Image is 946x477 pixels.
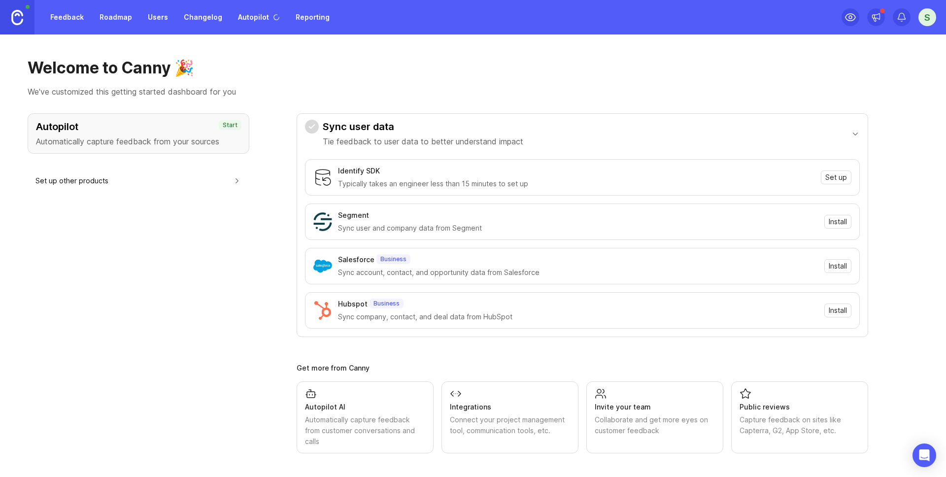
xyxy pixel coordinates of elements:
a: Autopilot [232,8,286,26]
div: Salesforce [338,254,374,265]
p: Automatically capture feedback from your sources [36,136,241,147]
img: Identify SDK [313,168,332,187]
div: Sync user and company data from Segment [338,223,818,234]
a: Public reviewsCapture feedback on sites like Capterra, G2, App Store, etc. [731,381,868,453]
span: Set up [825,172,847,182]
img: Canny Home [11,10,23,25]
h3: Sync user data [323,120,523,134]
button: AutopilotAutomatically capture feedback from your sourcesStart [28,113,249,154]
p: Business [373,300,400,307]
a: Invite your teamCollaborate and get more eyes on customer feedback [586,381,723,453]
a: Feedback [44,8,90,26]
div: Sync company, contact, and deal data from HubSpot [338,311,818,322]
button: Set up other products [35,170,241,192]
p: Tie feedback to user data to better understand impact [323,136,523,147]
a: Users [142,8,174,26]
span: Install [829,217,847,227]
h1: Welcome to Canny 🎉 [28,58,918,78]
div: Invite your team [595,402,715,412]
div: Open Intercom Messenger [912,443,936,467]
div: Hubspot [338,299,368,309]
div: Capture feedback on sites like Capterra, G2, App Store, etc. [740,414,860,436]
a: Roadmap [94,8,138,26]
a: Reporting [290,8,336,26]
div: Get more from Canny [297,365,868,372]
img: Salesforce [313,257,332,275]
button: Install [824,259,851,273]
div: Sync user dataTie feedback to user data to better understand impact [305,153,860,337]
div: Autopilot AI [305,402,425,412]
p: We've customized this getting started dashboard for you [28,86,918,98]
span: Install [829,261,847,271]
button: Set up [821,170,851,184]
button: Install [824,215,851,229]
img: Hubspot [313,301,332,320]
p: Business [380,255,406,263]
button: Install [824,304,851,317]
a: IntegrationsConnect your project management tool, communication tools, etc. [441,381,578,453]
span: Install [829,306,847,315]
h3: Autopilot [36,120,241,134]
div: Integrations [450,402,570,412]
img: Segment [313,212,332,231]
div: Sync account, contact, and opportunity data from Salesforce [338,267,818,278]
a: Autopilot AIAutomatically capture feedback from customer conversations and calls [297,381,434,453]
div: Connect your project management tool, communication tools, etc. [450,414,570,436]
p: Start [223,121,237,129]
button: Sync user dataTie feedback to user data to better understand impact [305,114,860,153]
div: Segment [338,210,369,221]
div: Collaborate and get more eyes on customer feedback [595,414,715,436]
div: Identify SDK [338,166,380,176]
div: Typically takes an engineer less than 15 minutes to set up [338,178,815,189]
button: S [918,8,936,26]
a: Changelog [178,8,228,26]
div: Automatically capture feedback from customer conversations and calls [305,414,425,447]
div: Public reviews [740,402,860,412]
